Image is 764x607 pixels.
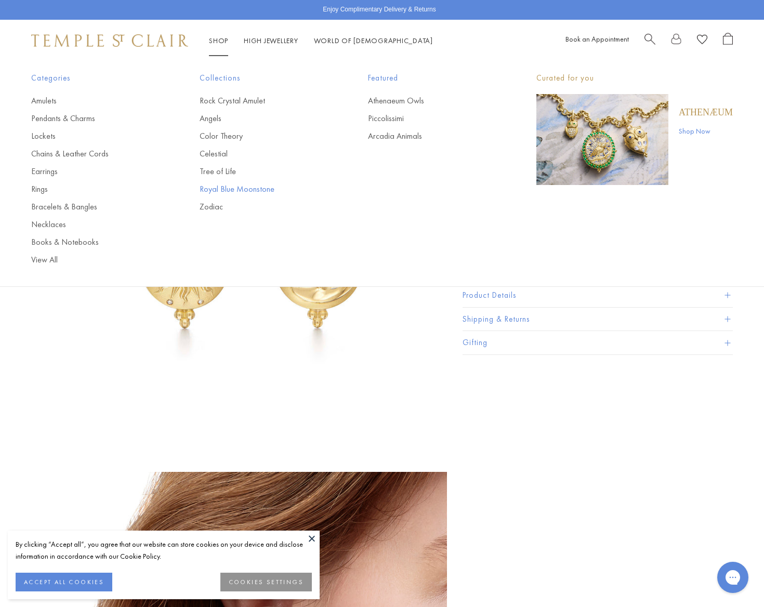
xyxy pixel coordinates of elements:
button: COOKIES SETTINGS [220,573,312,591]
a: Zodiac [200,201,326,213]
a: Tree of Life [200,166,326,177]
a: World of [DEMOGRAPHIC_DATA]World of [DEMOGRAPHIC_DATA] [314,36,433,45]
a: Athenaeum Owls [368,95,495,107]
span: Featured [368,72,495,85]
a: Celestial [200,148,326,160]
a: Necklaces [31,219,158,230]
a: Amulets [31,95,158,107]
a: Piccolissimi [368,113,495,124]
a: View Wishlist [697,33,707,49]
button: ACCEPT ALL COOKIES [16,573,112,591]
button: Gifting [463,331,733,354]
p: Enjoy Complimentary Delivery & Returns [323,5,436,15]
a: Pendants & Charms [31,113,158,124]
a: Open Shopping Bag [723,33,733,49]
iframe: Gorgias live chat messenger [712,558,754,597]
a: Lockets [31,130,158,142]
a: ShopShop [209,36,228,45]
a: Books & Notebooks [31,236,158,248]
span: Collections [200,72,326,85]
p: Curated for you [536,72,733,85]
a: Royal Blue Moonstone [200,183,326,195]
a: Book an Appointment [565,34,629,44]
nav: Main navigation [209,34,433,47]
button: Shipping & Returns [463,308,733,331]
a: Rings [31,183,158,195]
a: Rock Crystal Amulet [200,95,326,107]
a: High JewelleryHigh Jewellery [244,36,298,45]
a: Shop Now [679,125,733,137]
a: Arcadia Animals [368,130,495,142]
a: Athenæum [679,107,733,118]
a: View All [31,254,158,266]
button: Product Details [463,284,733,307]
span: Categories [31,72,158,85]
a: Angels [200,113,326,124]
a: Bracelets & Bangles [31,201,158,213]
img: Temple St. Clair [31,34,188,47]
div: By clicking “Accept all”, you agree that our website can store cookies on your device and disclos... [16,538,312,562]
a: Earrings [31,166,158,177]
a: Color Theory [200,130,326,142]
a: Chains & Leather Cords [31,148,158,160]
a: Search [644,33,655,49]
